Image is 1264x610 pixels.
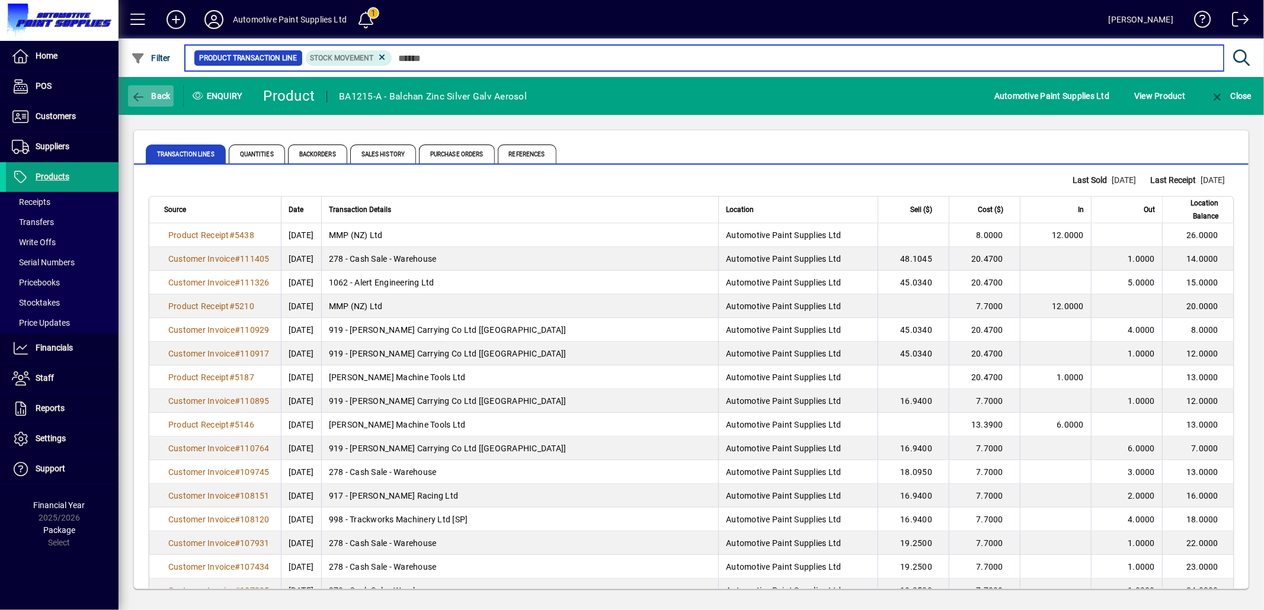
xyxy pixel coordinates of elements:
a: Customer Invoice#108120 [164,513,274,526]
td: MMP (NZ) Ltd [321,294,719,318]
td: 278 - Cash Sale - Warehouse [321,247,719,271]
td: 45.0340 [878,271,949,294]
span: Receipts [12,197,50,207]
span: Quantities [229,145,285,163]
span: # [235,254,240,264]
td: 26.0000 [1162,223,1233,247]
span: 12.0000 [1052,230,1084,240]
button: Back [128,85,174,107]
span: Customer Invoice [168,278,235,287]
a: Logout [1223,2,1249,41]
td: [PERSON_NAME] Machine Tools Ltd [321,413,719,436]
td: 45.0340 [878,342,949,365]
span: Customer Invoice [168,562,235,572]
span: In [1078,203,1084,216]
span: Settings [36,434,66,443]
td: 16.0000 [1162,484,1233,508]
td: [DATE] [281,579,321,602]
td: 13.0000 [1162,413,1233,436]
span: # [229,420,235,429]
td: 8.0000 [949,223,1020,247]
button: Profile [195,9,233,30]
td: 919 - [PERSON_NAME] Carrying Co Ltd [[GEOGRAPHIC_DATA]] [321,436,719,460]
td: 16.9400 [878,436,949,460]
a: Customer Invoice#111405 [164,252,274,265]
span: # [235,538,240,548]
span: 111405 [240,254,270,264]
div: [PERSON_NAME] [1109,10,1173,29]
span: Staff [36,373,54,383]
a: Settings [6,424,119,454]
span: 4.0000 [1128,325,1156,335]
td: 919 - [PERSON_NAME] Carrying Co Ltd [[GEOGRAPHIC_DATA]] [321,318,719,342]
span: Customers [36,111,76,121]
button: Close [1207,85,1255,107]
td: 12.0000 [1162,389,1233,413]
td: 1062 - Alert Engineering Ltd [321,271,719,294]
span: [DATE] [1112,175,1136,185]
span: 4.0000 [1128,515,1156,524]
td: [DATE] [281,294,321,318]
td: 16.9400 [878,508,949,531]
span: # [235,515,240,524]
td: 7.7000 [949,484,1020,508]
span: # [229,301,235,311]
span: Products [36,172,69,181]
span: Location Balance [1170,197,1218,223]
span: Automotive Paint Supplies Ltd [726,444,841,453]
span: 110917 [240,349,270,358]
span: Support [36,464,65,473]
td: 7.7000 [949,294,1020,318]
span: Stocktakes [12,298,60,307]
a: Pricebooks [6,272,119,293]
span: Location [726,203,754,216]
span: 5146 [235,420,254,429]
td: [DATE] [281,223,321,247]
td: [DATE] [281,460,321,484]
td: 20.0000 [1162,294,1233,318]
span: Customer Invoice [168,349,235,358]
td: 20.4700 [949,271,1020,294]
span: Product Receipt [168,373,229,382]
td: 278 - Cash Sale - Warehouse [321,555,719,579]
td: 7.0000 [1162,436,1233,460]
td: 7.7000 [949,436,1020,460]
td: 917 - [PERSON_NAME] Racing Ltd [321,484,719,508]
td: 15.0000 [1162,271,1233,294]
span: Automotive Paint Supplies Ltd [726,373,841,382]
td: 7.7000 [949,531,1020,555]
div: Cost ($) [956,203,1014,216]
span: Price Updates [12,318,70,328]
td: 22.0000 [1162,531,1233,555]
a: Support [6,454,119,484]
span: Suppliers [36,142,69,151]
span: Out [1144,203,1155,216]
span: Product Receipt [168,301,229,311]
a: Customer Invoice#110764 [164,442,274,455]
td: 7.7000 [949,389,1020,413]
span: 1.0000 [1128,254,1156,264]
span: Customer Invoice [168,467,235,477]
span: Customer Invoice [168,444,235,453]
span: Source [164,203,186,216]
span: Sales History [350,145,416,163]
span: Purchase Orders [419,145,495,163]
td: [DATE] [281,342,321,365]
span: Package [43,525,75,535]
a: Customer Invoice#110917 [164,347,274,360]
span: Transaction Details [329,203,391,216]
td: 20.4700 [949,247,1020,271]
a: Product Receipt#5438 [164,229,258,242]
span: Automotive Paint Supplies Ltd [726,278,841,287]
mat-chip: Product Transaction Type: Stock movement [306,50,392,66]
td: 19.2500 [878,555,949,579]
span: Automotive Paint Supplies Ltd [726,420,841,429]
span: Product Receipt [168,420,229,429]
td: 45.0340 [878,318,949,342]
span: # [235,444,240,453]
span: 1.0000 [1128,562,1156,572]
a: Reports [6,394,119,423]
span: 1.0000 [1057,373,1084,382]
span: 3.0000 [1128,467,1156,477]
app-page-header-button: Close enquiry [1198,85,1264,107]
